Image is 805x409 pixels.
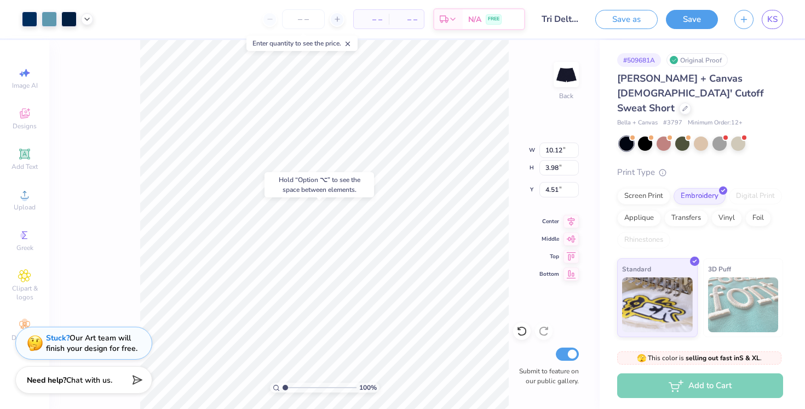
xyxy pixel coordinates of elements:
span: N/A [468,14,481,25]
span: Add Text [12,162,38,171]
span: Standard [622,263,651,275]
span: Top [539,253,559,260]
strong: Stuck? [46,333,70,343]
div: Foil [745,210,771,226]
span: This color is . [637,353,762,363]
div: Transfers [664,210,708,226]
span: [PERSON_NAME] + Canvas [DEMOGRAPHIC_DATA]' Cutoff Sweat Short [617,72,764,115]
div: Applique [617,210,661,226]
span: Middle [539,235,559,243]
span: Bella + Canvas [617,118,658,128]
input: – – [282,9,325,29]
span: – – [360,14,382,25]
img: Standard [622,277,693,332]
span: Chat with us. [66,375,112,385]
div: Back [559,91,573,101]
span: FREE [488,15,499,23]
div: Print Type [617,166,783,179]
span: 🫣 [637,353,646,363]
div: Rhinestones [617,232,670,248]
strong: Need help? [27,375,66,385]
label: Submit to feature on our public gallery. [513,366,579,386]
div: Original Proof [666,53,728,67]
div: Digital Print [729,188,782,204]
img: Back [555,64,577,86]
span: Image AI [12,81,38,90]
button: Save [666,10,718,29]
strong: selling out fast in S & XL [686,354,760,362]
span: Minimum Order: 12 + [688,118,743,128]
a: KS [762,10,783,29]
span: Upload [14,203,36,212]
div: Hold “Option ⌥” to see the space between elements. [264,172,374,197]
div: Embroidery [674,188,726,204]
span: Center [539,218,559,225]
span: KS [767,13,778,26]
div: Vinyl [711,210,742,226]
div: Screen Print [617,188,670,204]
span: # 3797 [663,118,682,128]
button: Save as [595,10,658,29]
div: Our Art team will finish your design for free. [46,333,137,354]
span: 100 % [359,383,377,393]
span: Clipart & logos [5,284,44,302]
div: # 509681A [617,53,661,67]
img: 3D Puff [708,277,779,332]
span: 3D Puff [708,263,731,275]
span: Designs [13,122,37,130]
span: – – [395,14,417,25]
span: Bottom [539,270,559,278]
div: Enter quantity to see the price. [246,36,358,51]
input: Untitled Design [533,8,587,30]
span: Decorate [12,333,38,342]
span: Greek [16,243,33,252]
